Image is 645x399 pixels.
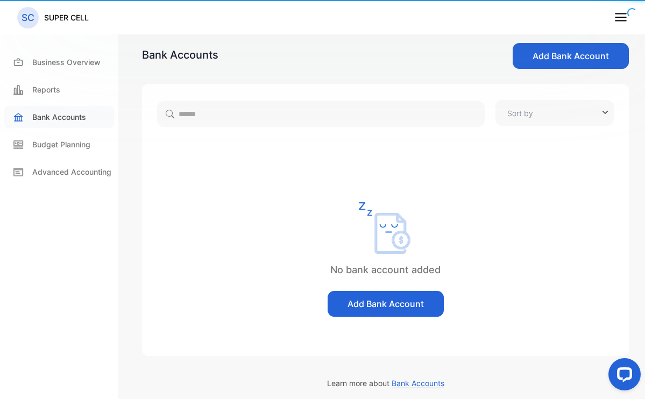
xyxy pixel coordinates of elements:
[4,161,114,183] a: Advanced Accounting
[142,377,629,389] p: Learn more about
[4,51,114,73] a: Business Overview
[495,100,614,126] button: Sort by
[328,291,444,317] button: Add Bank Account
[22,11,34,25] p: SC
[142,262,629,277] p: No bank account added
[513,43,629,69] button: Add Bank Account
[392,379,444,388] span: Bank Accounts
[32,139,90,150] p: Budget Planning
[4,133,114,155] a: Budget Planning
[32,111,86,123] p: Bank Accounts
[44,12,89,23] p: SUPER CELL
[32,166,111,177] p: Advanced Accounting
[507,108,533,119] p: Sort by
[359,202,413,254] img: empty state
[600,354,645,399] iframe: LiveChat chat widget
[4,106,114,128] a: Bank Accounts
[142,47,218,63] div: Bank Accounts
[32,56,101,68] p: Business Overview
[4,79,114,101] a: Reports
[32,84,60,95] p: Reports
